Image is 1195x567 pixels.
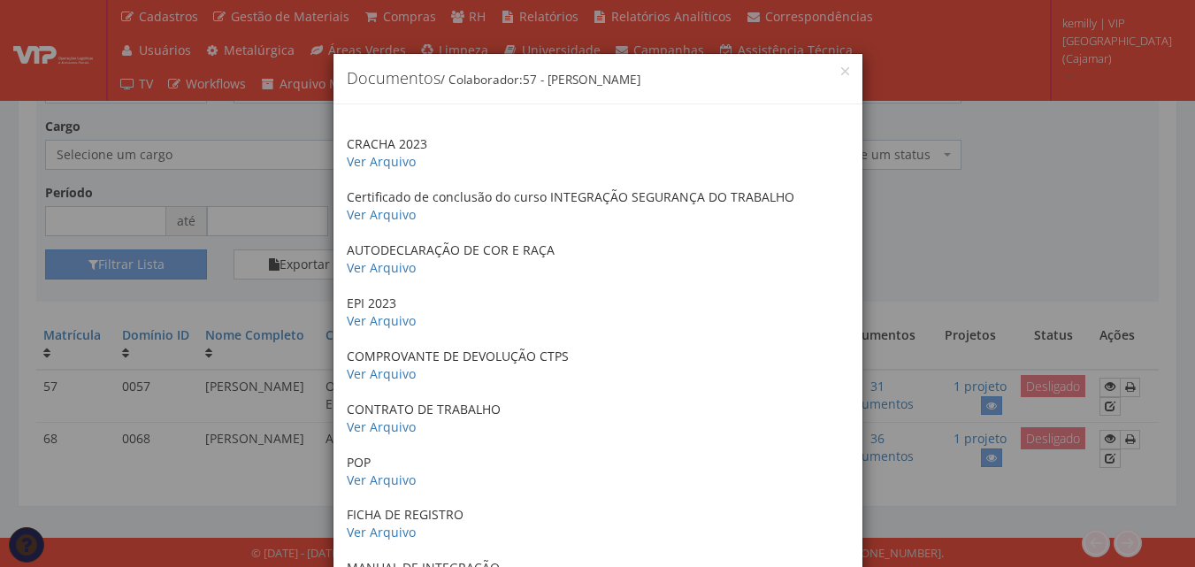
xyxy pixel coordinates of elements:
a: Ver Arquivo [347,259,416,276]
a: Ver Arquivo [347,418,416,435]
p: EPI 2023 [347,295,849,330]
p: CONTRATO DE TRABALHO [347,401,849,436]
a: Ver Arquivo [347,153,416,170]
a: Ver Arquivo [347,312,416,329]
a: Ver Arquivo [347,206,416,223]
p: Certificado de conclusão do curso INTEGRAÇÃO SEGURANÇA DO TRABALHO [347,188,849,224]
p: AUTODECLARAÇÃO DE COR E RAÇA [347,241,849,277]
p: POP [347,454,849,489]
span: 57 - [PERSON_NAME] [523,72,640,88]
p: COMPROVANTE DE DEVOLUÇÃO CTPS [347,348,849,383]
button: Close [841,67,849,75]
p: CRACHA 2023 [347,135,849,171]
a: Ver Arquivo [347,524,416,540]
a: Ver Arquivo [347,365,416,382]
p: FICHA DE REGISTRO [347,506,849,541]
small: / Colaborador: [440,72,640,88]
a: Ver Arquivo [347,471,416,488]
h4: Documentos [347,67,849,90]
